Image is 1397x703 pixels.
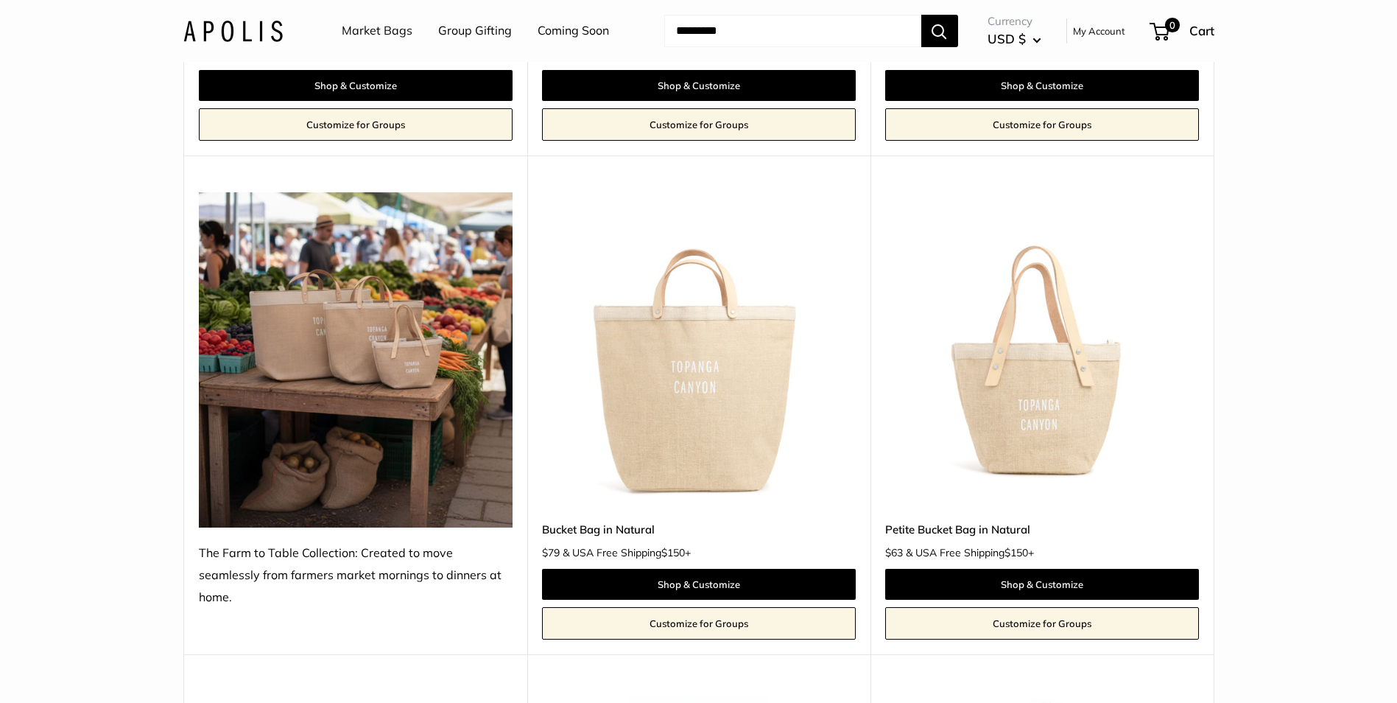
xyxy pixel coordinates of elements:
img: The Farm to Table Collection: Created to move seamlessly from farmers market mornings to dinners ... [199,192,513,528]
a: Customize for Groups [885,108,1199,141]
img: Bucket Bag in Natural [542,192,856,506]
span: $79 [542,546,560,559]
button: USD $ [988,27,1041,51]
span: Currency [988,11,1041,32]
a: Customize for Groups [542,607,856,640]
a: Market Bags [342,20,412,42]
span: Cart [1189,23,1214,38]
img: Apolis [183,20,283,41]
a: Shop & Customize [199,70,513,101]
a: Customize for Groups [885,607,1199,640]
span: $63 [885,546,903,559]
a: Shop & Customize [885,70,1199,101]
a: Petite Bucket Bag in NaturalPetite Bucket Bag in Natural [885,192,1199,506]
a: Shop & Customize [542,569,856,600]
a: Customize for Groups [542,108,856,141]
input: Search... [664,15,921,47]
span: & USA Free Shipping + [563,548,691,558]
span: $150 [661,546,685,559]
img: Petite Bucket Bag in Natural [885,192,1199,506]
a: Bucket Bag in NaturalBucket Bag in Natural [542,192,856,506]
div: The Farm to Table Collection: Created to move seamlessly from farmers market mornings to dinners ... [199,542,513,609]
span: 0 [1164,18,1179,32]
a: Petite Bucket Bag in Natural [885,521,1199,538]
a: Shop & Customize [885,569,1199,600]
a: Group Gifting [438,20,512,42]
a: My Account [1073,22,1125,40]
iframe: Sign Up via Text for Offers [12,647,158,691]
span: USD $ [988,31,1026,46]
a: Customize for Groups [199,108,513,141]
a: 0 Cart [1151,19,1214,43]
span: & USA Free Shipping + [906,548,1034,558]
a: Coming Soon [538,20,609,42]
span: $150 [1004,546,1028,559]
button: Search [921,15,958,47]
a: Shop & Customize [542,70,856,101]
a: Bucket Bag in Natural [542,521,856,538]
